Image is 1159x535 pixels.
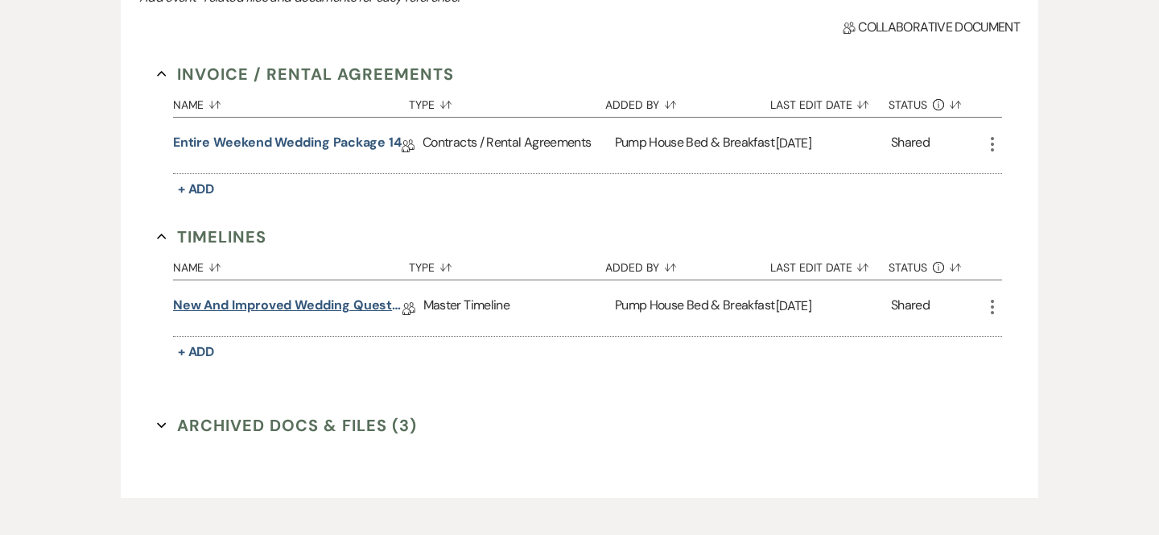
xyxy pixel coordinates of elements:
[889,99,927,110] span: Status
[889,262,927,273] span: Status
[409,249,605,280] button: Type
[615,118,776,173] div: Pump House Bed & Breakfast
[157,413,417,438] button: Archived Docs & Files (3)
[173,249,409,280] button: Name
[173,296,402,321] a: New and improved Wedding Questionnaire
[409,86,605,117] button: Type
[889,86,983,117] button: Status
[776,133,891,154] p: [DATE]
[173,86,409,117] button: Name
[157,225,266,249] button: Timelines
[605,249,770,280] button: Added By
[891,133,930,158] div: Shared
[178,180,215,197] span: + Add
[157,62,454,86] button: Invoice / Rental Agreements
[776,296,891,317] p: [DATE]
[770,86,889,117] button: Last Edit Date
[173,341,220,363] button: + Add
[173,133,402,158] a: Entire Weekend Wedding Package 14
[173,178,220,201] button: + Add
[605,86,770,117] button: Added By
[843,18,1020,37] span: Collaborative document
[423,280,615,336] div: Master Timeline
[770,249,889,280] button: Last Edit Date
[889,249,983,280] button: Status
[423,118,614,173] div: Contracts / Rental Agreements
[615,280,776,336] div: Pump House Bed & Breakfast
[178,343,215,360] span: + Add
[891,296,930,321] div: Shared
